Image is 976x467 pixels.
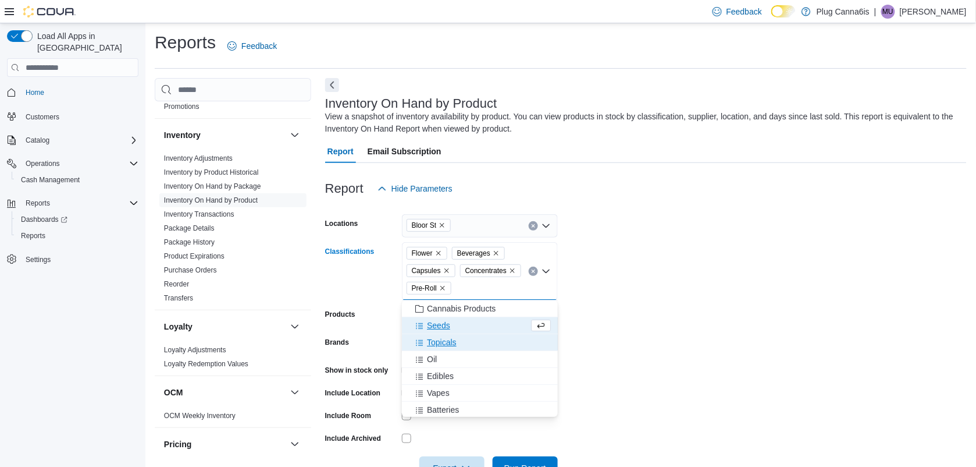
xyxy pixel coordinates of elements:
[427,404,459,416] span: Batteries
[407,219,451,232] span: Bloor St
[21,86,49,100] a: Home
[164,196,258,205] span: Inventory On Hand by Product
[21,231,45,240] span: Reports
[155,343,311,376] div: Loyalty
[529,267,538,276] button: Clear input
[2,195,143,211] button: Reports
[368,140,441,163] span: Email Subscription
[16,173,84,187] a: Cash Management
[21,85,138,100] span: Home
[288,385,302,399] button: OCM
[402,385,558,402] button: Vapes
[164,266,217,274] a: Purchase Orders
[21,252,138,267] span: Settings
[771,5,796,17] input: Dark Mode
[21,110,64,124] a: Customers
[164,280,189,288] a: Reorder
[164,129,201,141] h3: Inventory
[164,129,286,141] button: Inventory
[26,136,49,145] span: Catalog
[402,300,558,317] button: Cannabis Products
[325,111,961,135] div: View a snapshot of inventory availability by product. You can view products in stock by classific...
[288,437,302,451] button: Pricing
[16,229,50,243] a: Reports
[164,168,259,177] span: Inventory by Product Historical
[164,224,215,232] a: Package Details
[412,220,437,231] span: Bloor St
[529,221,538,231] button: Clear input
[817,5,870,19] p: Plug Canna6is
[325,388,380,398] label: Include Location
[509,267,516,274] button: Remove Concentrates from selection in this group
[164,154,233,163] span: Inventory Adjustments
[23,6,76,17] img: Cova
[391,183,453,194] span: Hide Parameters
[164,438,286,450] button: Pricing
[16,213,138,227] span: Dashboards
[164,238,215,246] a: Package History
[155,31,216,54] h1: Reports
[325,247,375,256] label: Classifications
[164,238,215,247] span: Package History
[900,5,967,19] p: [PERSON_NAME]
[443,267,450,274] button: Remove Capsules from selection in this group
[7,79,138,298] nav: Complex example
[164,252,225,260] a: Product Expirations
[325,182,364,196] h3: Report
[164,345,226,355] span: Loyalty Adjustments
[164,293,193,303] span: Transfers
[155,409,311,427] div: OCM
[460,264,521,277] span: Concentrates
[2,132,143,148] button: Catalog
[327,140,354,163] span: Report
[26,159,60,168] span: Operations
[164,102,200,111] span: Promotions
[407,282,451,295] span: Pre-Roll
[26,112,59,122] span: Customers
[427,353,437,365] span: Oil
[164,412,236,420] a: OCM Weekly Inventory
[12,172,143,188] button: Cash Management
[325,411,371,420] label: Include Room
[883,5,894,19] span: MU
[2,108,143,125] button: Customers
[325,310,355,319] label: Products
[16,173,138,187] span: Cash Management
[164,387,286,398] button: OCM
[542,267,551,276] button: Close list of options
[452,247,505,260] span: Beverages
[164,210,234,219] span: Inventory Transactions
[427,303,496,314] span: Cannabis Products
[164,182,261,190] a: Inventory On Hand by Package
[164,280,189,289] span: Reorder
[241,40,277,52] span: Feedback
[164,321,286,332] button: Loyalty
[427,337,457,348] span: Topicals
[164,266,217,275] span: Purchase Orders
[164,360,248,368] a: Loyalty Redemption Values
[412,247,433,259] span: Flower
[21,133,54,147] button: Catalog
[325,219,358,228] label: Locations
[373,177,457,200] button: Hide Parameters
[21,157,138,171] span: Operations
[16,213,72,227] a: Dashboards
[21,109,138,123] span: Customers
[542,221,551,231] button: Open list of options
[26,88,44,97] span: Home
[164,252,225,261] span: Product Expirations
[435,250,442,257] button: Remove Flower from selection in this group
[427,320,450,331] span: Seeds
[407,247,447,260] span: Flower
[726,6,762,17] span: Feedback
[2,155,143,172] button: Operations
[26,199,50,208] span: Reports
[155,151,311,310] div: Inventory
[223,34,282,58] a: Feedback
[164,224,215,233] span: Package Details
[33,30,138,54] span: Load All Apps in [GEOGRAPHIC_DATA]
[407,264,455,277] span: Capsules
[164,182,261,191] span: Inventory On Hand by Package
